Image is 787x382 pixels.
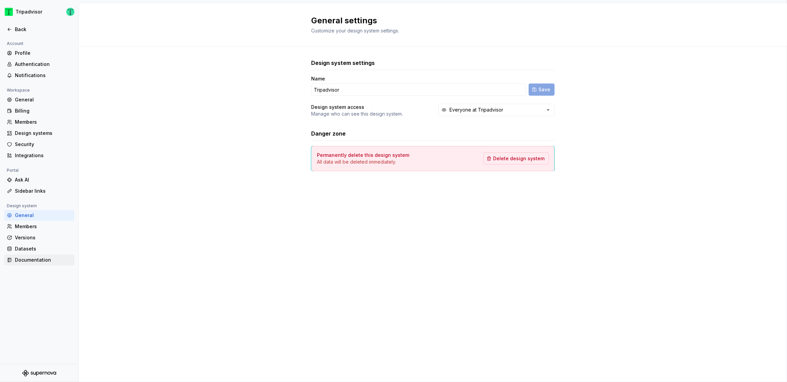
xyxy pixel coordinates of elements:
a: Notifications [4,70,74,81]
button: Delete design system [483,152,549,165]
a: General [4,210,74,221]
a: Versions [4,232,74,243]
div: Ask AI [15,176,72,183]
a: Profile [4,48,74,58]
p: Manage who can see this design system. [311,111,403,117]
div: Integrations [15,152,72,159]
span: Customize your design system settings. [311,28,399,33]
div: Billing [15,108,72,114]
div: Design system [4,202,40,210]
span: Delete design system [493,155,545,162]
div: Portal [4,166,21,174]
div: Workspace [4,86,32,94]
a: Authentication [4,59,74,70]
button: TripadvisorThomas Dittmer [1,4,77,19]
div: Everyone at Tripadvisor [449,106,503,113]
div: Sidebar links [15,188,72,194]
a: Datasets [4,243,74,254]
a: Security [4,139,74,150]
p: All data will be deleted immediately. [317,159,409,165]
div: Members [15,223,72,230]
h4: Permanently delete this design system [317,152,409,159]
a: General [4,94,74,105]
label: Name [311,75,325,82]
div: Documentation [15,257,72,263]
div: Authentication [15,61,72,68]
a: Design systems [4,128,74,139]
button: Everyone at Tripadvisor [438,104,555,116]
a: Members [4,117,74,127]
div: Versions [15,234,72,241]
div: Back [15,26,72,33]
div: General [15,96,72,103]
div: Notifications [15,72,72,79]
div: Members [15,119,72,125]
div: Tripadvisor [16,8,42,15]
a: Documentation [4,255,74,265]
div: Datasets [15,245,72,252]
a: Billing [4,105,74,116]
div: Profile [15,50,72,56]
h4: Design system access [311,104,364,111]
a: Members [4,221,74,232]
svg: Supernova Logo [22,370,56,377]
h2: General settings [311,15,547,26]
a: Back [4,24,74,35]
img: Thomas Dittmer [66,8,74,16]
h3: Danger zone [311,129,346,138]
a: Ask AI [4,174,74,185]
a: Sidebar links [4,186,74,196]
div: Design systems [15,130,72,137]
div: General [15,212,72,219]
h3: Design system settings [311,59,375,67]
img: 0ed0e8b8-9446-497d-bad0-376821b19aa5.png [5,8,13,16]
div: Security [15,141,72,148]
div: Account [4,40,26,48]
a: Integrations [4,150,74,161]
